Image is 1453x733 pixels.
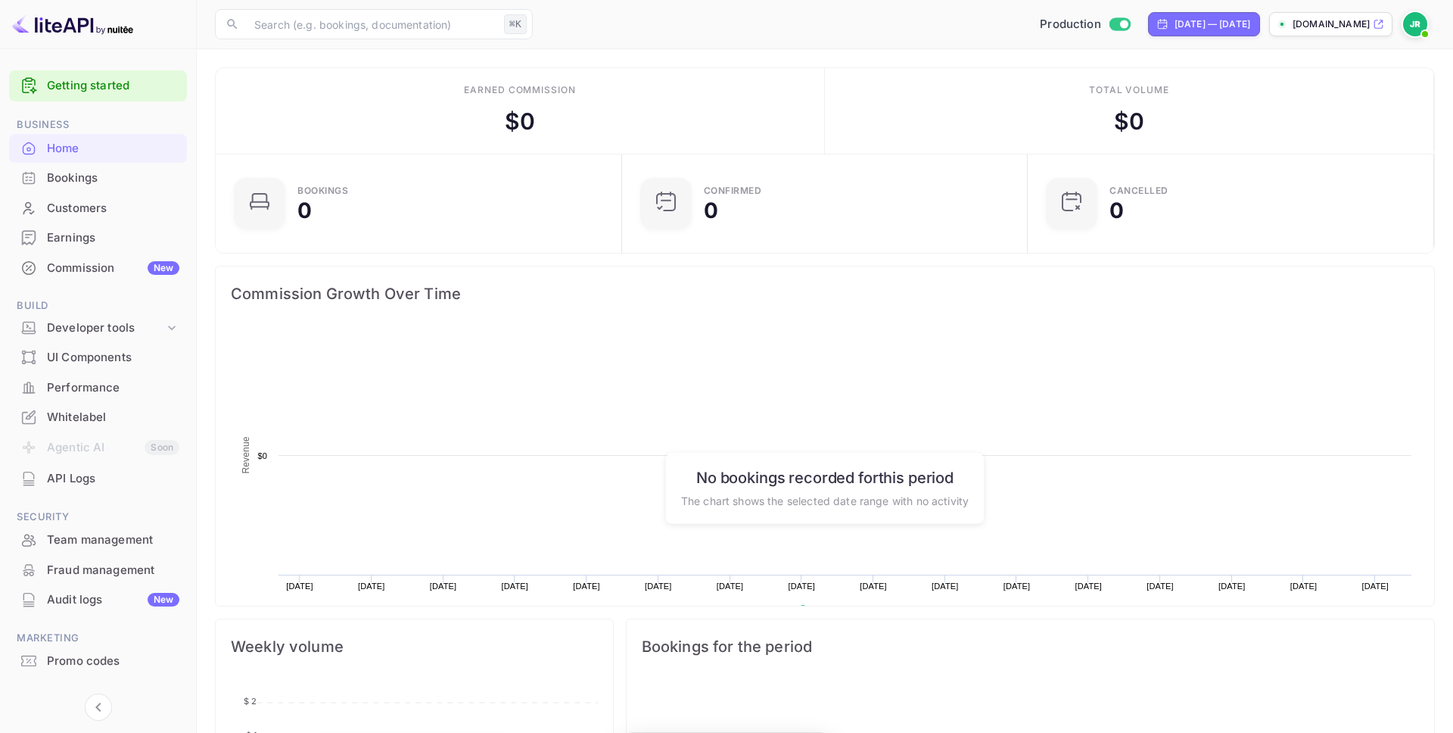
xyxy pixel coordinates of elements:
[297,186,348,195] div: Bookings
[717,582,744,591] text: [DATE]
[9,373,187,401] a: Performance
[1114,104,1144,139] div: $ 0
[47,349,179,366] div: UI Components
[47,409,179,426] div: Whitelabel
[231,282,1419,306] span: Commission Growth Over Time
[9,194,187,222] a: Customers
[9,403,187,431] a: Whitelabel
[9,526,187,555] div: Team management
[1040,16,1101,33] span: Production
[9,464,187,492] a: API Logs
[1003,582,1031,591] text: [DATE]
[464,83,576,97] div: Earned commission
[1075,582,1102,591] text: [DATE]
[704,200,718,221] div: 0
[9,164,187,192] a: Bookings
[9,464,187,494] div: API Logs
[257,451,267,460] text: $0
[358,582,385,591] text: [DATE]
[9,585,187,613] a: Audit logsNew
[9,556,187,584] a: Fraud management
[231,635,598,659] span: Weekly volume
[932,582,959,591] text: [DATE]
[645,582,672,591] text: [DATE]
[9,223,187,253] div: Earnings
[813,605,851,616] text: Revenue
[47,562,179,579] div: Fraud management
[9,70,187,101] div: Getting started
[47,470,179,488] div: API Logs
[9,343,187,373] div: UI Components
[9,647,187,676] div: Promo codes
[1147,582,1174,591] text: [DATE]
[9,647,187,675] a: Promo codes
[47,77,179,95] a: Getting started
[9,630,187,647] span: Marketing
[9,194,187,223] div: Customers
[9,509,187,526] span: Security
[9,373,187,403] div: Performance
[9,556,187,585] div: Fraud management
[47,320,164,337] div: Developer tools
[504,14,527,34] div: ⌘K
[47,379,179,397] div: Performance
[9,254,187,283] div: CommissionNew
[1109,186,1168,195] div: CANCELLED
[148,593,179,607] div: New
[9,526,187,554] a: Team management
[501,582,528,591] text: [DATE]
[505,104,535,139] div: $ 0
[9,343,187,371] a: UI Components
[1109,200,1124,221] div: 0
[9,117,187,133] span: Business
[681,468,969,486] h6: No bookings recorded for this period
[47,591,179,609] div: Audit logs
[1290,582,1318,591] text: [DATE]
[1403,12,1427,36] img: John A Richards
[47,260,179,277] div: Commission
[245,9,498,39] input: Search (e.g. bookings, documentation)
[1361,582,1389,591] text: [DATE]
[47,200,179,217] div: Customers
[430,582,457,591] text: [DATE]
[47,653,179,670] div: Promo codes
[12,12,133,36] img: LiteAPI logo
[642,635,1419,659] span: Bookings for the period
[47,532,179,549] div: Team management
[148,261,179,275] div: New
[286,582,313,591] text: [DATE]
[1293,17,1370,31] p: [DOMAIN_NAME]
[47,140,179,158] div: Home
[9,315,187,342] div: Developer tools
[788,582,815,591] text: [DATE]
[297,200,312,221] div: 0
[1218,582,1246,591] text: [DATE]
[9,585,187,615] div: Audit logsNew
[9,254,187,282] a: CommissionNew
[704,186,762,195] div: Confirmed
[9,298,187,314] span: Build
[241,436,251,473] text: Revenue
[9,403,187,432] div: Whitelabel
[1175,17,1250,31] div: [DATE] — [DATE]
[1089,83,1170,97] div: Total volume
[47,170,179,187] div: Bookings
[47,229,179,247] div: Earnings
[9,134,187,162] a: Home
[9,223,187,251] a: Earnings
[573,582,600,591] text: [DATE]
[1034,16,1136,33] div: Switch to Sandbox mode
[9,134,187,164] div: Home
[860,582,887,591] text: [DATE]
[9,164,187,193] div: Bookings
[681,492,969,508] p: The chart shows the selected date range with no activity
[85,694,112,721] button: Collapse navigation
[244,696,257,706] tspan: $ 2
